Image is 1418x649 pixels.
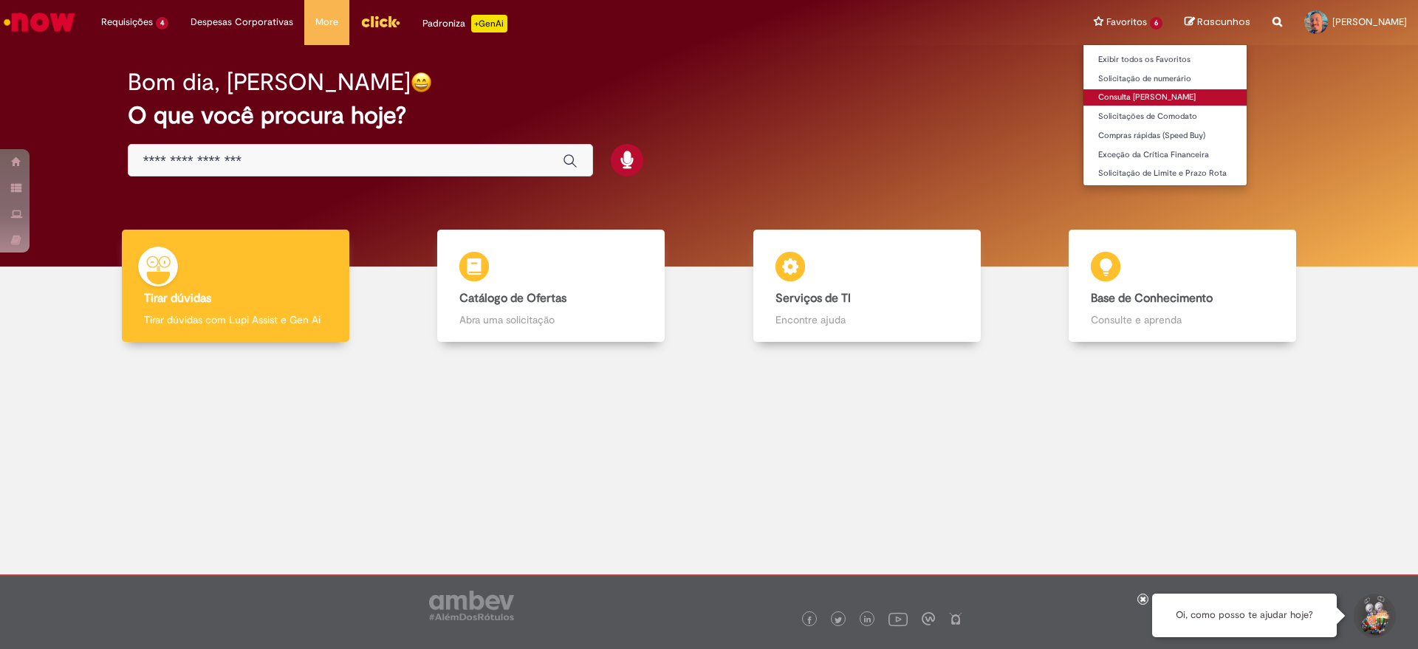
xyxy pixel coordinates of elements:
p: Encontre ajuda [775,312,959,327]
a: Rascunhos [1185,16,1250,30]
span: Rascunhos [1197,15,1250,29]
p: +GenAi [471,15,507,32]
a: Consulta [PERSON_NAME] [1083,89,1247,106]
h2: Bom dia, [PERSON_NAME] [128,69,411,95]
p: Abra uma solicitação [459,312,643,327]
span: [PERSON_NAME] [1332,16,1407,28]
b: Catálogo de Ofertas [459,291,566,306]
div: Padroniza [422,15,507,32]
img: click_logo_yellow_360x200.png [360,10,400,32]
ul: Favoritos [1083,44,1247,186]
img: logo_footer_naosei.png [949,612,962,625]
img: logo_footer_twitter.png [835,617,842,624]
span: Requisições [101,15,153,30]
span: 4 [156,17,168,30]
img: logo_footer_youtube.png [888,609,908,628]
p: Consulte e aprenda [1091,312,1274,327]
img: logo_footer_ambev_rotulo_gray.png [429,591,514,620]
b: Base de Conhecimento [1091,291,1213,306]
b: Tirar dúvidas [144,291,211,306]
a: Solicitação de numerário [1083,71,1247,87]
a: Base de Conhecimento Consulte e aprenda [1025,230,1341,343]
a: Serviços de TI Encontre ajuda [709,230,1025,343]
span: Despesas Corporativas [191,15,293,30]
a: Exibir todos os Favoritos [1083,52,1247,68]
div: Oi, como posso te ajudar hoje? [1152,594,1337,637]
img: happy-face.png [411,72,432,93]
a: Solicitações de Comodato [1083,109,1247,125]
span: 6 [1150,17,1162,30]
b: Serviços de TI [775,291,851,306]
a: Compras rápidas (Speed Buy) [1083,128,1247,144]
img: logo_footer_workplace.png [922,612,935,625]
a: Solicitação de Limite e Prazo Rota [1083,165,1247,182]
img: logo_footer_linkedin.png [864,616,871,625]
a: Tirar dúvidas Tirar dúvidas com Lupi Assist e Gen Ai [78,230,394,343]
a: Exceção da Crítica Financeira [1083,147,1247,163]
p: Tirar dúvidas com Lupi Assist e Gen Ai [144,312,327,327]
a: Catálogo de Ofertas Abra uma solicitação [394,230,710,343]
h2: O que você procura hoje? [128,103,1291,128]
span: More [315,15,338,30]
img: logo_footer_facebook.png [806,617,813,624]
span: Favoritos [1106,15,1147,30]
img: ServiceNow [1,7,78,37]
button: Iniciar Conversa de Suporte [1352,594,1396,638]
